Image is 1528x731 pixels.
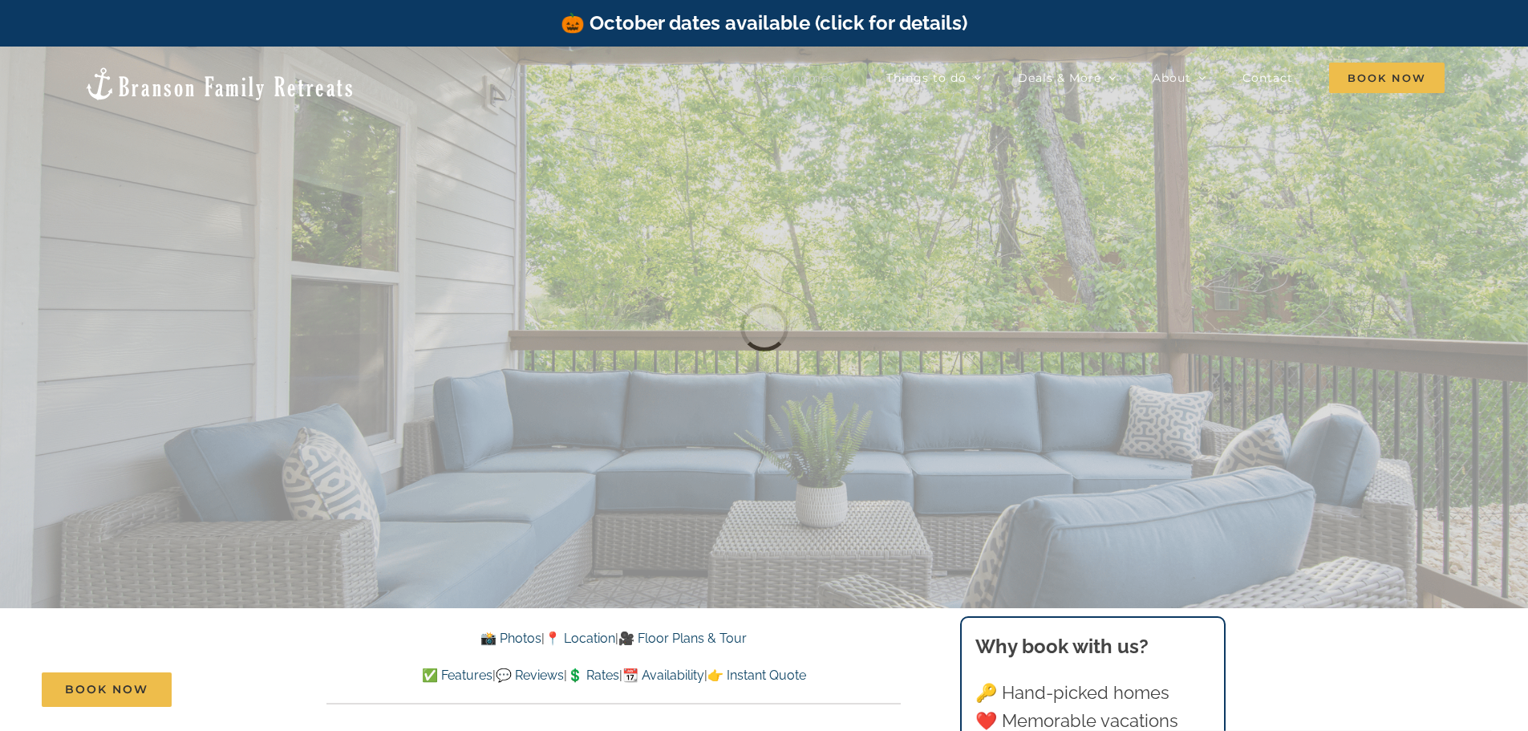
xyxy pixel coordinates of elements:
p: | | [326,628,901,649]
a: Things to do [886,62,982,94]
span: Deals & More [1018,72,1101,83]
a: 🎥 Floor Plans & Tour [618,631,747,646]
span: About [1153,72,1191,83]
a: 📍 Location [545,631,615,646]
a: 🎃 October dates available (click for details) [561,11,967,35]
h3: Why book with us? [975,632,1210,661]
a: ✅ Features [422,668,492,683]
span: Vacation homes [733,72,835,83]
a: 📆 Availability [622,668,704,683]
span: Book Now [1329,63,1445,93]
span: Contact [1242,72,1293,83]
a: Vacation homes [733,62,850,94]
span: Book Now [65,683,148,696]
a: Contact [1242,62,1293,94]
p: | | | | [326,665,901,686]
a: Deals & More [1018,62,1117,94]
a: 📸 Photos [480,631,541,646]
img: Branson Family Retreats Logo [83,66,355,102]
nav: Main Menu [733,62,1445,94]
a: 👉 Instant Quote [707,668,806,683]
a: Book Now [42,672,172,707]
a: About [1153,62,1206,94]
a: 💬 Reviews [496,668,564,683]
span: Things to do [886,72,967,83]
a: 💲 Rates [567,668,619,683]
